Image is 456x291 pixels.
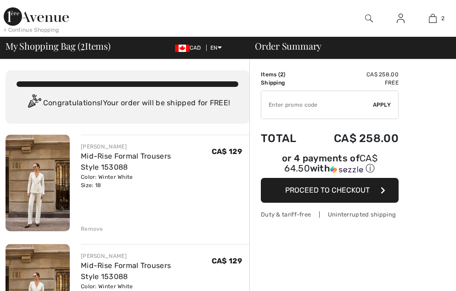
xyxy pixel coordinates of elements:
[6,135,70,231] img: Mid-Rise Formal Trousers Style 153088
[261,91,373,119] input: Promo code
[210,45,222,51] span: EN
[429,13,437,24] img: My Bag
[417,13,449,24] a: 2
[6,41,111,51] span: My Shopping Bag ( Items)
[261,154,399,178] div: or 4 payments ofCA$ 64.50withSezzle Click to learn more about Sezzle
[441,14,445,23] span: 2
[81,152,171,171] a: Mid-Rise Formal Trousers Style 153088
[285,186,370,194] span: Proceed to Checkout
[284,153,377,174] span: CA$ 64.50
[261,178,399,203] button: Proceed to Checkout
[80,39,85,51] span: 2
[81,143,212,151] div: [PERSON_NAME]
[81,261,171,281] a: Mid-Rise Formal Trousers Style 153088
[261,70,310,79] td: Items ( )
[365,13,373,24] img: search the website
[397,13,405,24] img: My Info
[81,252,212,260] div: [PERSON_NAME]
[4,7,69,26] img: 1ère Avenue
[261,79,310,87] td: Shipping
[212,147,242,156] span: CA$ 129
[373,101,391,109] span: Apply
[310,70,399,79] td: CA$ 258.00
[280,71,283,78] span: 2
[25,94,43,113] img: Congratulation2.svg
[310,79,399,87] td: Free
[261,123,310,154] td: Total
[17,94,238,113] div: Congratulations! Your order will be shipped for FREE!
[261,210,399,219] div: Duty & tariff-free | Uninterrupted shipping
[81,173,212,189] div: Color: Winter White Size: 18
[261,154,399,175] div: or 4 payments of with
[4,26,59,34] div: < Continue Shopping
[389,13,412,24] a: Sign In
[244,41,450,51] div: Order Summary
[310,123,399,154] td: CA$ 258.00
[81,225,103,233] div: Remove
[175,45,190,52] img: Canadian Dollar
[175,45,205,51] span: CAD
[330,165,363,174] img: Sezzle
[212,257,242,265] span: CA$ 129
